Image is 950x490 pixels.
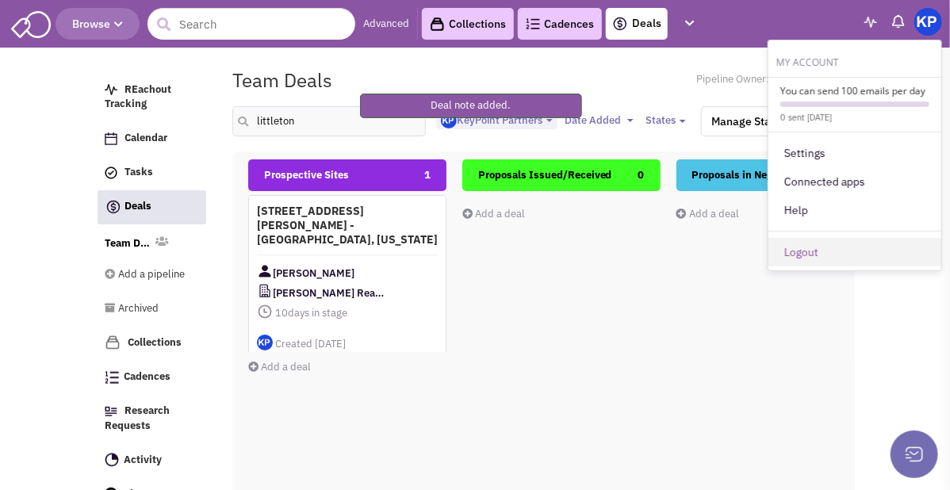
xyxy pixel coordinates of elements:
[612,14,628,33] img: icon-deals.svg
[97,75,206,121] a: REachout Tracking
[424,159,431,191] span: 1
[56,8,140,40] button: Browse
[124,453,162,466] span: Activity
[105,294,204,324] a: Archived
[275,306,288,320] span: 10
[97,124,206,154] a: Calendar
[696,72,855,87] span: Pipeline Owner: KeyPoint Partners
[257,204,438,247] h4: [STREET_ADDRESS][PERSON_NAME] - [GEOGRAPHIC_DATA], [US_STATE]
[768,52,941,69] h6: My Account
[768,196,941,224] a: Help
[641,112,691,129] button: States
[780,84,929,98] h6: You can send 100 emails per day
[257,304,273,320] img: icon-daysinstage.png
[105,167,117,179] img: icon-tasks.png
[97,362,206,392] a: Cadences
[105,260,204,290] a: Add a pipeline
[645,113,676,127] span: States
[105,404,170,432] span: Research Requests
[232,70,332,90] h1: Team Deals
[565,113,621,127] span: Date Added
[422,8,514,40] a: Collections
[264,168,349,182] span: Prospective Sites
[612,14,661,33] a: Deals
[273,263,354,283] span: [PERSON_NAME]
[124,132,167,145] span: Calendar
[105,132,117,145] img: Calendar.png
[518,8,602,40] a: Cadences
[124,166,153,179] span: Tasks
[128,335,182,349] span: Collections
[11,8,51,38] img: SmartAdmin
[441,113,542,127] span: KeyPoint Partners
[105,371,119,384] img: Cadences_logo.png
[780,112,832,123] small: 0 sent [DATE]
[98,190,206,224] a: Deals
[363,17,409,32] a: Advanced
[72,17,123,31] span: Browse
[431,98,511,113] p: Deal note added.
[638,159,645,191] span: 0
[97,158,206,188] a: Tasks
[701,106,799,136] button: Manage Stages
[124,370,170,384] span: Cadences
[97,396,206,442] a: Research Requests
[232,106,426,136] input: Search deals
[914,8,942,36] img: KeyPoint Partners
[257,303,438,323] span: days in stage
[692,168,810,182] span: Proposals in Negotiation
[478,168,612,182] span: Proposals Issued/Received
[430,17,445,32] img: icon-collection-lavender-black.svg
[105,82,171,111] span: REachout Tracking
[273,283,386,303] span: [PERSON_NAME] Real Estate Investment Services
[147,8,355,40] input: Search
[105,407,117,416] img: Research.png
[560,112,638,129] button: Date Added
[436,112,557,130] button: KeyPoint Partners
[275,337,346,350] span: Created [DATE]
[105,236,151,251] a: Team Deals
[248,360,311,373] a: Add a deal
[526,18,540,29] img: Cadences_logo.png
[462,207,525,220] a: Add a deal
[257,283,273,299] img: CompanyLogo
[105,453,119,467] img: Activity.png
[676,207,739,220] a: Add a deal
[257,263,273,279] img: Contact Image
[768,238,941,266] a: Logout
[97,327,206,358] a: Collections
[97,446,206,476] a: Activity
[105,335,121,350] img: icon-collection-lavender.png
[768,167,941,196] a: Connected apps
[105,197,121,216] img: icon-deals.svg
[441,113,457,128] img: Gp5tB00MpEGTGSMiAkF79g.png
[768,139,941,167] a: Settings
